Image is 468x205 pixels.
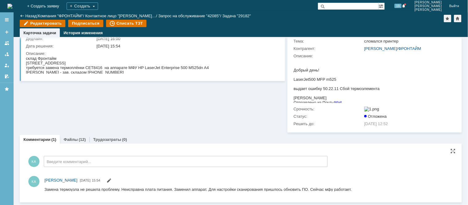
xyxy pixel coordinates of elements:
[2,49,12,59] a: Заявки в моей ответственности
[415,1,442,4] span: [PERSON_NAME]
[379,3,385,9] span: Расширенный поиск
[2,38,12,48] a: Заявки на командах
[44,178,77,182] span: [PERSON_NAME]
[80,178,91,182] span: [DATE]
[158,14,222,18] div: /
[294,54,454,59] div: Описание:
[451,149,456,154] div: На всю страницу
[26,51,278,56] div: Описание:
[23,137,51,142] a: Комментарии
[92,178,101,182] span: 15:54
[2,72,12,81] a: Мои согласования
[415,4,442,8] span: [PERSON_NAME]
[23,31,56,35] a: Карточка задачи
[64,137,78,142] a: Файлы
[28,156,39,167] span: КА
[398,46,421,51] a: ФРОНТАЙМ
[2,27,12,37] a: Создать заявку
[2,60,12,70] a: Мои заявки
[294,39,363,44] div: Тема:
[158,14,220,18] a: Запрос на обслуживание "42085"
[7,4,12,9] a: Перейти на домашнюю страницу
[41,42,48,46] a: Mail
[364,46,453,51] div: /
[64,31,103,35] a: История изменения
[26,44,95,49] div: Дата решения:
[7,4,12,9] img: logo
[52,137,56,142] div: (1)
[364,46,397,51] a: [PERSON_NAME]
[395,4,402,8] span: 19
[85,14,158,18] div: /
[294,114,363,119] div: Статус:
[79,137,86,142] div: (12)
[25,14,37,18] a: Назад
[294,46,363,51] div: Контрагент:
[44,177,77,183] a: [PERSON_NAME]
[294,107,363,112] div: Срочность:
[294,121,363,126] div: Решить до:
[93,137,121,142] a: Трудозатраты
[444,15,451,22] div: Добавить в избранное
[364,107,379,112] img: 1.png
[38,14,83,18] a: Компания "ФРОНТАЙМ"
[222,14,251,18] div: Задача "29182"
[106,179,111,184] span: Редактировать
[26,36,95,41] div: Дедлайн:
[85,14,156,18] a: Контактное лицо "[PERSON_NAME]…
[364,114,387,119] span: Отложена
[454,15,462,22] div: Сделать домашней страницей
[415,8,442,12] span: [PERSON_NAME]
[37,13,38,18] div: |
[97,44,276,49] div: [DATE] 15:54
[38,14,85,18] div: /
[364,121,388,126] span: [DATE] 12:52
[67,2,98,10] div: Создать
[97,36,276,41] div: [DATE] 16:00
[364,39,453,44] div: сломался принтер
[122,137,127,142] div: (0)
